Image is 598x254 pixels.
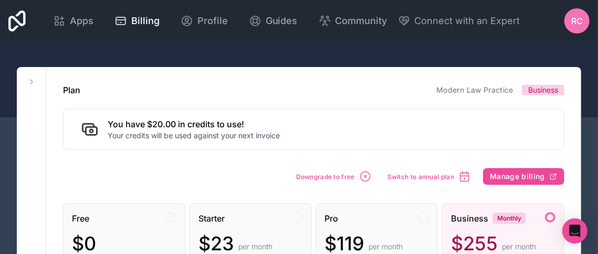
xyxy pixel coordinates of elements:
span: per month [369,241,403,252]
a: Guides [240,9,306,32]
div: Open Intercom Messenger [562,218,587,244]
button: Connect with an Expert [398,14,520,28]
button: Switch to annual plan [384,167,475,186]
span: Business [451,212,488,225]
span: Free [72,212,89,225]
a: Apps [45,9,102,32]
span: $0 [72,233,96,254]
div: Monthly [492,213,526,224]
span: Switch to annual plan [387,173,454,181]
span: Community [335,14,387,28]
button: Manage billing [483,168,564,185]
span: Profile [197,14,228,28]
span: Billing [131,14,160,28]
h2: You have $20.00 in credits to use! [108,118,280,130]
a: Modern Law Practice [436,85,513,94]
span: Guides [266,14,298,28]
span: Starter [198,212,225,225]
span: $119 [325,233,365,254]
span: Apps [70,14,93,28]
span: RC [571,15,583,27]
h1: Plan [63,84,80,96]
span: Manage billing [490,172,545,181]
span: Pro [325,212,339,225]
span: per month [238,241,272,252]
span: per month [502,241,536,252]
a: Billing [106,9,168,32]
span: Business [528,85,558,95]
a: Community [310,9,396,32]
span: Downgrade to free [296,173,355,181]
a: Profile [172,9,236,32]
span: $255 [451,233,498,254]
span: $23 [198,233,234,254]
span: Connect with an Expert [415,14,520,28]
p: Your credits will be used against your next invoice [108,130,280,141]
button: Downgrade to free [292,167,375,186]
